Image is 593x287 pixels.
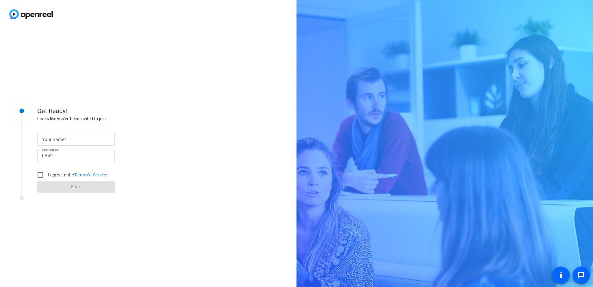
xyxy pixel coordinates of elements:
mat-icon: accessibility [557,271,565,279]
a: Terms Of Service [74,172,107,177]
mat-label: Your name [42,137,64,142]
mat-icon: message [577,271,585,279]
div: Get Ready! [37,106,161,116]
label: I agree to the [47,172,107,178]
div: Looks like you've been invited to join [37,116,161,122]
mat-label: Session ID [42,148,58,152]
